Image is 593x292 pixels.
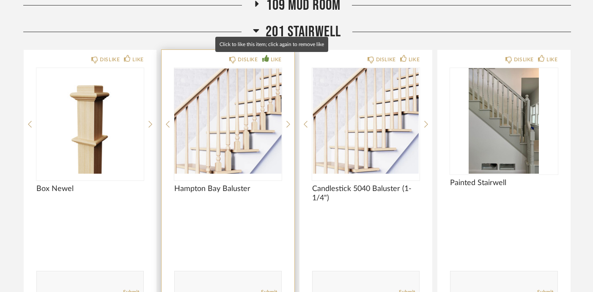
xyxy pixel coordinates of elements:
[266,23,341,41] span: 201 Stairwell
[174,68,282,174] img: undefined
[36,184,144,194] span: Box Newel
[238,55,258,64] div: DISLIKE
[174,68,282,174] div: 0
[312,68,420,174] div: 0
[409,55,420,64] div: LIKE
[546,55,557,64] div: LIKE
[312,184,420,203] span: Candlestick 5040 Baluster (1-1/4")
[450,178,557,188] span: Painted Stairwell
[271,55,282,64] div: LIKE
[174,184,282,194] span: Hampton Bay Baluster
[514,55,534,64] div: DISLIKE
[36,68,144,174] img: undefined
[450,68,557,174] img: undefined
[100,55,120,64] div: DISLIKE
[132,55,143,64] div: LIKE
[312,68,420,174] img: undefined
[36,68,144,174] div: 0
[376,55,396,64] div: DISLIKE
